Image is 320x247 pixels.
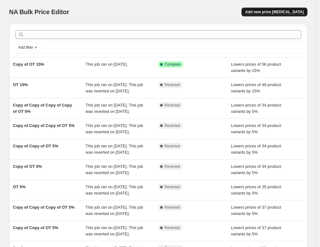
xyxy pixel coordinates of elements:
[13,225,58,230] span: Copy of Copy of OT 5%
[231,225,281,236] span: Lowers prices of 37 product variants by 5%
[13,144,58,148] span: Copy of Copy of OT 5%
[86,184,143,195] span: This job ran on [DATE]. This job was reverted on [DATE].
[18,45,33,50] span: Add filter
[86,205,143,216] span: This job ran on [DATE]. This job was reverted on [DATE].
[165,164,180,169] span: Reverted
[86,62,128,67] span: This job ran on [DATE].
[231,205,281,216] span: Lowers prices of 37 product variants by 5%
[13,164,42,169] span: Copy of OT 5%
[15,44,41,51] button: Add filter
[231,82,281,93] span: Lowers prices of 49 product variants by 15%
[165,184,180,189] span: Reverted
[165,62,181,67] span: Complete
[86,164,143,175] span: This job ran on [DATE]. This job was reverted on [DATE].
[231,62,281,73] span: Lowers prices of 56 product variants by 15%
[231,103,281,114] span: Lowers prices of 34 product variants by 5%
[165,144,180,149] span: Reverted
[13,123,74,128] span: Copy of Copy of Copy of OT 5%
[165,82,180,87] span: Reverted
[13,82,28,87] span: OT 15%
[231,184,281,195] span: Lowers prices of 35 product variants by 5%
[86,82,143,93] span: This job ran on [DATE]. This job was reverted on [DATE].
[86,103,143,114] span: This job ran on [DATE]. This job was reverted on [DATE].
[241,8,307,16] button: Add new price [MEDICAL_DATA]
[231,164,281,175] span: Lowers prices of 34 product variants by 5%
[13,62,44,67] span: Copy of OT 15%
[86,144,143,155] span: This job ran on [DATE]. This job was reverted on [DATE].
[165,205,180,210] span: Reverted
[165,123,180,128] span: Reverted
[13,205,74,210] span: Copy of Copy of Copy of OT 5%
[86,123,143,134] span: This job ran on [DATE]. This job was reverted on [DATE].
[86,225,143,236] span: This job ran on [DATE]. This job was reverted on [DATE].
[9,8,69,15] span: NA Bulk Price Editor
[231,144,281,155] span: Lowers prices of 34 product variants by 5%
[245,9,304,14] span: Add new price [MEDICAL_DATA]
[13,184,25,189] span: OT 5%
[13,103,72,114] span: Copy of Copy of Copy of Copy of OT 5%
[165,225,180,230] span: Reverted
[165,103,180,108] span: Reverted
[231,123,281,134] span: Lowers prices of 34 product variants by 5%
